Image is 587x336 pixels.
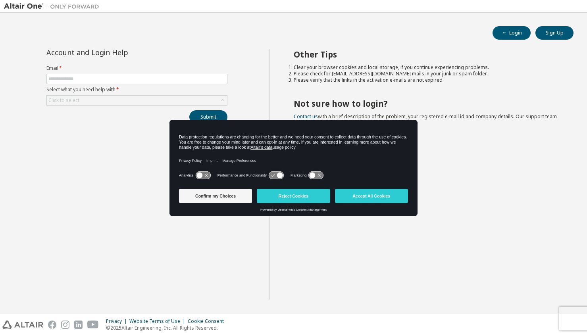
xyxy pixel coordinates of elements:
[294,77,559,83] li: Please verify that the links in the activation e-mails are not expired.
[106,324,229,331] p: © 2025 Altair Engineering, Inc. All Rights Reserved.
[294,49,559,60] h2: Other Tips
[294,98,559,109] h2: Not sure how to login?
[2,321,43,329] img: altair_logo.svg
[294,71,559,77] li: Please check for [EMAIL_ADDRESS][DOMAIN_NAME] mails in your junk or spam folder.
[74,321,83,329] img: linkedin.svg
[48,97,79,104] div: Click to select
[493,26,531,40] button: Login
[294,113,318,120] a: Contact us
[129,318,188,324] div: Website Terms of Use
[48,321,56,329] img: facebook.svg
[46,65,227,71] label: Email
[46,86,227,93] label: Select what you need help with
[87,321,99,329] img: youtube.svg
[4,2,103,10] img: Altair One
[294,64,559,71] li: Clear your browser cookies and local storage, if you continue experiencing problems.
[535,26,574,40] button: Sign Up
[46,49,191,56] div: Account and Login Help
[294,113,557,126] span: with a brief description of the problem, your registered e-mail id and company details. Our suppo...
[47,96,227,105] div: Click to select
[188,318,229,324] div: Cookie Consent
[189,110,227,124] button: Submit
[106,318,129,324] div: Privacy
[61,321,69,329] img: instagram.svg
